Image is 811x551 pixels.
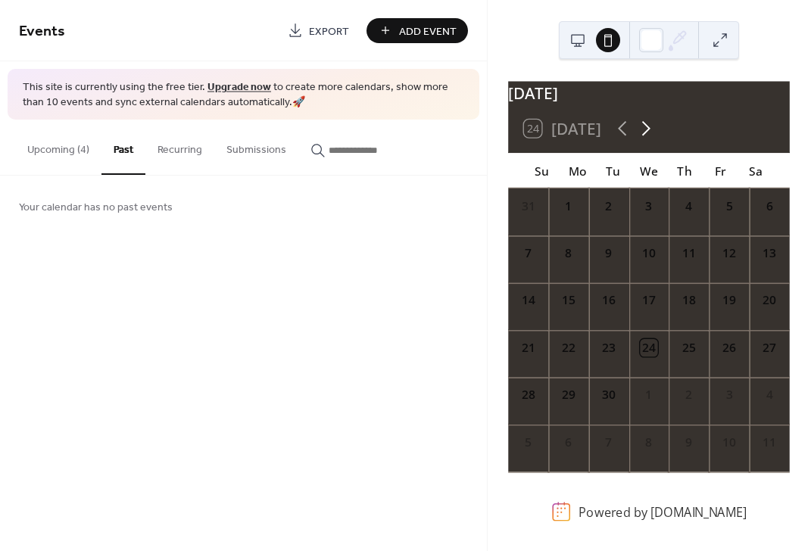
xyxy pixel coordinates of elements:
[600,434,617,451] div: 7
[721,198,738,215] div: 5
[681,339,698,356] div: 25
[761,198,778,215] div: 6
[721,434,738,451] div: 10
[600,198,617,215] div: 2
[519,198,537,215] div: 31
[145,120,214,173] button: Recurring
[579,503,747,520] div: Powered by
[600,244,617,262] div: 9
[519,244,537,262] div: 7
[560,434,577,451] div: 6
[15,120,101,173] button: Upcoming (4)
[600,292,617,310] div: 16
[524,153,560,188] div: Su
[667,153,703,188] div: Th
[399,23,457,39] span: Add Event
[560,244,577,262] div: 8
[560,339,577,356] div: 22
[560,153,595,188] div: Mo
[596,153,632,188] div: Tu
[681,386,698,403] div: 2
[650,503,747,520] a: [DOMAIN_NAME]
[761,244,778,262] div: 13
[721,292,738,310] div: 19
[721,339,738,356] div: 26
[214,120,298,173] button: Submissions
[738,153,774,188] div: Sa
[681,292,698,310] div: 18
[641,198,658,215] div: 3
[641,386,658,403] div: 1
[600,386,617,403] div: 30
[641,244,658,262] div: 10
[703,153,738,188] div: Fr
[560,198,577,215] div: 1
[721,244,738,262] div: 12
[519,339,537,356] div: 21
[560,386,577,403] div: 29
[23,80,464,110] span: This site is currently using the free tier. to create more calendars, show more than 10 events an...
[101,120,145,175] button: Past
[560,292,577,310] div: 15
[519,434,537,451] div: 5
[367,18,468,43] button: Add Event
[761,339,778,356] div: 27
[641,434,658,451] div: 8
[276,18,360,43] a: Export
[761,434,778,451] div: 11
[309,23,349,39] span: Export
[207,77,271,98] a: Upgrade now
[681,434,698,451] div: 9
[519,386,537,403] div: 28
[681,244,698,262] div: 11
[508,81,790,104] div: [DATE]
[19,17,65,46] span: Events
[641,292,658,310] div: 17
[632,153,667,188] div: We
[681,198,698,215] div: 4
[600,339,617,356] div: 23
[721,386,738,403] div: 3
[761,386,778,403] div: 4
[641,339,658,356] div: 24
[519,292,537,310] div: 14
[19,200,173,216] span: Your calendar has no past events
[761,292,778,310] div: 20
